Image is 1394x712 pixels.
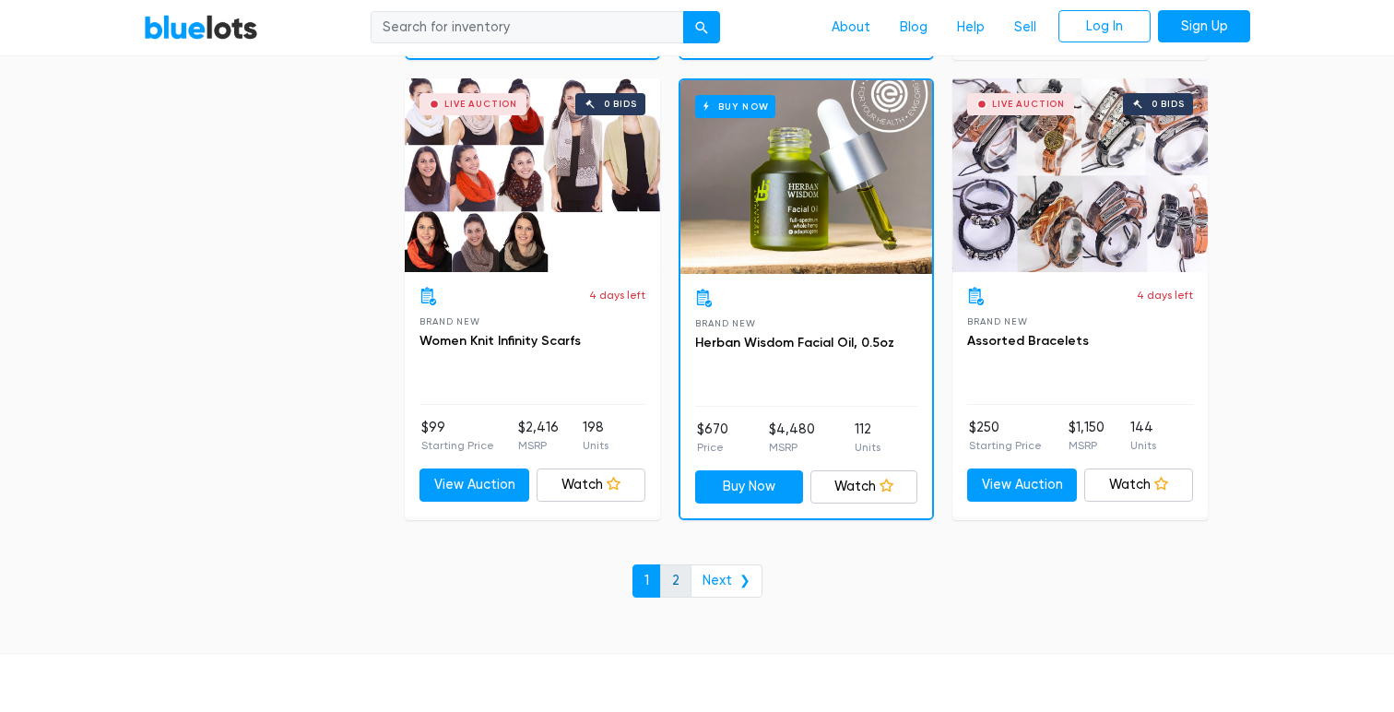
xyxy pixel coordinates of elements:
a: Blog [885,10,942,45]
li: $2,416 [518,418,559,455]
a: Watch [1084,469,1194,502]
a: Herban Wisdom Facial Oil, 0.5oz [695,335,894,350]
span: Brand New [967,316,1027,326]
li: $99 [421,418,494,455]
a: Log In [1058,10,1151,43]
p: Units [583,437,608,454]
p: Price [697,439,728,456]
p: MSRP [1069,437,1105,454]
li: $670 [697,420,728,457]
li: 198 [583,418,608,455]
a: View Auction [419,469,529,502]
li: 112 [855,420,880,457]
div: 0 bids [1152,100,1185,109]
a: Next ❯ [691,564,762,598]
p: Units [855,439,880,456]
a: Live Auction 0 bids [952,78,1208,272]
p: MSRP [518,437,559,454]
li: $250 [969,418,1042,455]
h6: Buy Now [695,95,775,118]
a: Women Knit Infinity Scarfs [419,333,581,349]
a: View Auction [967,469,1077,502]
p: Starting Price [969,437,1042,454]
a: 2 [660,564,691,598]
p: MSRP [769,439,815,456]
li: $1,150 [1069,418,1105,455]
a: Watch [537,469,646,502]
a: BlueLots [144,14,258,41]
a: Help [942,10,999,45]
a: Buy Now [680,80,932,274]
a: About [817,10,885,45]
input: Search for inventory [371,11,684,44]
div: Live Auction [992,100,1065,109]
a: Buy Now [695,470,803,504]
div: Live Auction [444,100,517,109]
a: Sell [999,10,1051,45]
a: Watch [810,470,918,504]
li: 144 [1130,418,1156,455]
span: Brand New [419,316,479,326]
p: 4 days left [1137,287,1193,303]
p: Starting Price [421,437,494,454]
a: Sign Up [1158,10,1250,43]
a: Live Auction 0 bids [405,78,660,272]
p: 4 days left [589,287,645,303]
span: Brand New [695,318,755,328]
a: Assorted Bracelets [967,333,1089,349]
p: Units [1130,437,1156,454]
li: $4,480 [769,420,815,457]
div: 0 bids [604,100,637,109]
a: 1 [632,564,661,598]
